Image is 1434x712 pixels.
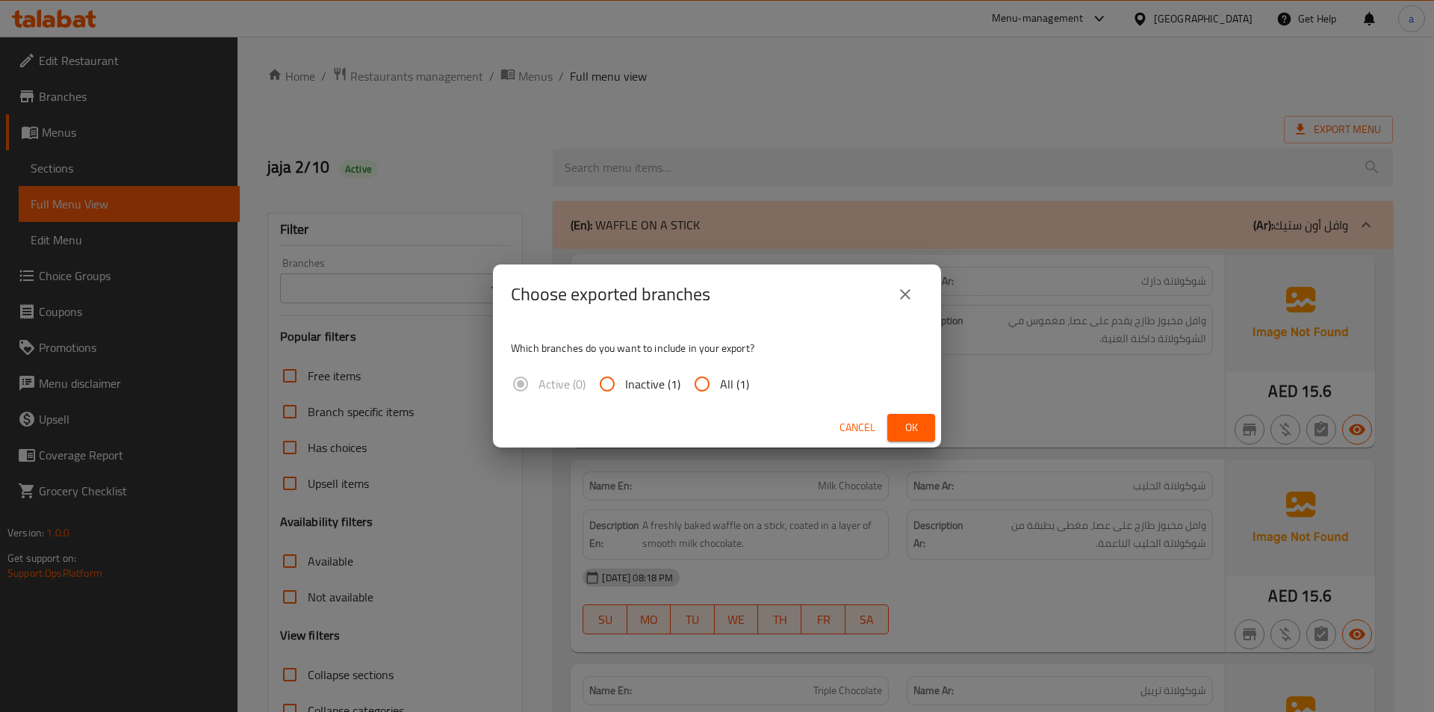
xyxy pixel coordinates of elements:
[538,375,586,393] span: Active (0)
[887,414,935,442] button: Ok
[887,276,923,312] button: close
[839,418,875,437] span: Cancel
[834,414,881,442] button: Cancel
[720,375,749,393] span: All (1)
[511,341,923,356] p: Which branches do you want to include in your export?
[899,418,923,437] span: Ok
[511,282,710,306] h2: Choose exported branches
[625,375,680,393] span: Inactive (1)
